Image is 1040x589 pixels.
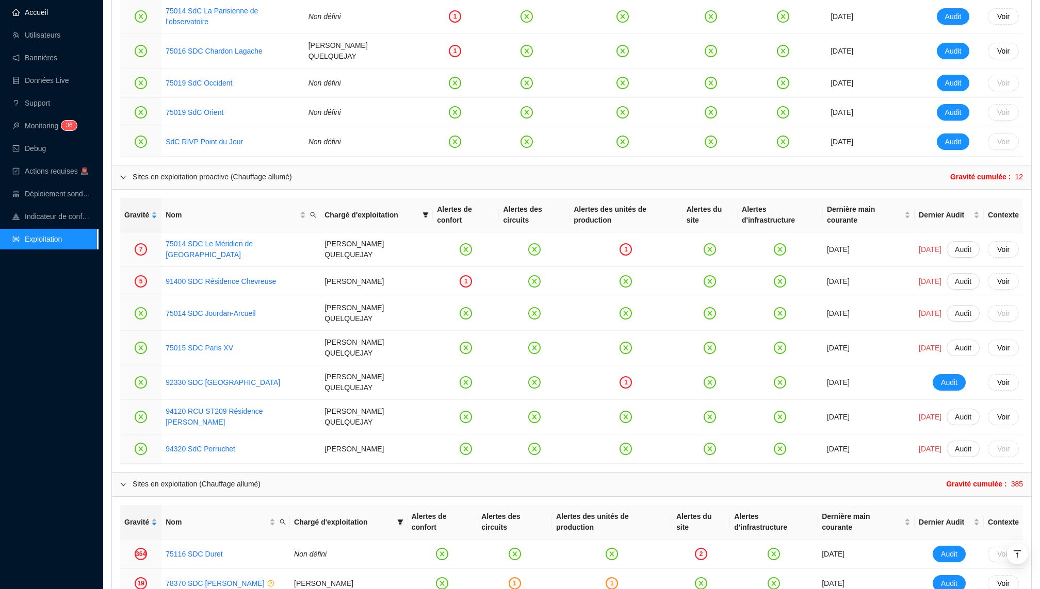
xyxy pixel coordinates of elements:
span: close-circle [777,45,789,57]
span: Voir [997,549,1010,560]
span: close-circle [528,307,541,319]
span: Gravité [124,517,149,528]
div: 1 [449,10,461,23]
span: Audit [941,377,957,388]
span: filter [397,519,403,525]
a: 94320 SdC Perruchet [166,445,235,453]
a: 75116 SDC Duret [166,549,223,560]
span: Audit [945,137,962,147]
a: 75019 SdC Orient [166,107,223,118]
a: 92330 SDC [GEOGRAPHIC_DATA] [166,378,280,386]
td: [DATE] [823,331,915,365]
span: close-circle [774,342,786,354]
span: close-circle [705,136,717,148]
button: Audit [947,305,980,322]
a: 75019 SdC Occident [166,79,232,87]
td: [DATE] [818,540,915,569]
span: Audit [955,244,971,255]
span: close-circle [704,307,716,319]
span: close-circle [521,77,533,89]
button: Audit [937,133,970,150]
span: Voir [997,578,1010,589]
div: 1 [620,376,632,389]
span: Actions requises 🚨 [25,167,89,175]
button: Audit [937,75,970,91]
a: 75014 SDC Le Méridien de [GEOGRAPHIC_DATA] [166,239,316,260]
th: Gravité [120,505,161,540]
button: Voir [988,43,1019,59]
div: Sites en exploitation (Chauffage allumé) [133,479,261,490]
span: close-circle [521,136,533,148]
a: notificationBannières [12,54,57,62]
div: Sites en exploitation proactive (Chauffage allumé)Gravité cumulée :12 [112,165,1031,189]
a: SdC RIVP Point du Jour [166,137,243,147]
a: teamUtilisateurs [12,31,60,39]
button: Voir [988,340,1019,356]
button: Audit [933,546,966,562]
span: Voir [997,107,1010,118]
span: close-circle [704,411,716,423]
span: close-circle [135,342,147,354]
span: close-circle [777,77,789,89]
span: [DATE] [919,343,941,354]
span: Audit [955,308,971,319]
button: Voir [988,133,1019,150]
button: Audit [937,104,970,121]
span: close-circle [620,411,632,423]
td: [DATE] [823,232,915,267]
span: Nom [166,517,267,528]
div: Sites en exploitation proactive (Chauffage allumé) [133,172,292,182]
span: 3 [66,122,69,129]
span: search [280,519,286,525]
span: [PERSON_NAME] QUELQUEJAY [308,41,368,60]
span: close-circle [460,307,472,319]
td: [DATE] [823,434,915,464]
th: Nom [161,198,320,232]
span: close-circle [705,77,717,89]
a: 94120 RCU ST209 Résidence [PERSON_NAME] [166,406,316,428]
a: 94320 SdC Perruchet [166,444,235,455]
span: close-circle [135,77,147,89]
span: Voir [997,276,1010,287]
span: Chargé d'exploitation [294,517,393,528]
span: close-circle [135,136,147,148]
span: [PERSON_NAME] [324,277,384,285]
a: 75015 SDC Paris XV [166,343,233,354]
td: [DATE] [826,98,922,127]
span: filter [420,208,431,223]
span: Gravité cumulée : [946,479,1007,490]
span: close-circle [606,548,618,560]
span: Gravité [124,210,149,221]
th: Contexte [984,198,1023,232]
span: Chargé d'exploitation [324,210,418,221]
th: Dernière main courante [823,198,915,232]
th: Alertes des circuits [477,505,552,540]
a: 75014 SDC Le Méridien de [GEOGRAPHIC_DATA] [166,240,253,259]
span: close-circle [705,45,717,57]
button: Voir [988,409,1019,425]
span: close-circle [449,136,461,148]
span: [PERSON_NAME] [294,579,353,587]
span: close-circle [135,443,147,455]
span: close-circle [704,275,716,288]
span: filter [395,515,405,530]
a: monitorMonitoring36 [12,122,74,130]
span: close-circle [777,136,789,148]
th: Alertes des unités de production [570,198,683,232]
button: Audit [937,43,970,59]
a: slidersExploitation [12,235,62,243]
th: Nom [161,505,290,540]
span: Gravité cumulée : [950,172,1011,182]
span: close-circle [528,411,541,423]
button: Audit [947,273,980,290]
th: Alertes des unités de production [552,505,672,540]
span: close-circle [460,342,472,354]
span: [PERSON_NAME] [324,445,384,453]
span: [DATE] [919,412,941,423]
span: Voir [997,11,1010,22]
span: close-circle [528,243,541,256]
span: Audit [955,343,971,354]
th: Alertes du site [683,198,738,232]
span: close-circle [460,243,472,256]
a: SdC RIVP Point du Jour [166,138,243,146]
